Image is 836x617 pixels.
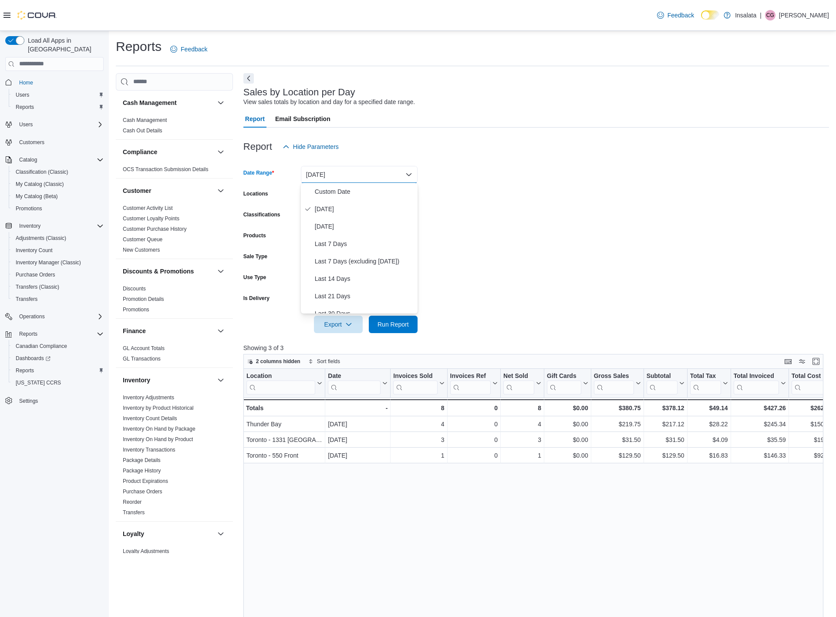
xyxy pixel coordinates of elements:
[123,166,209,172] a: OCS Transaction Submission Details
[547,372,581,380] div: Gift Cards
[735,10,756,20] p: Insalata
[792,419,833,429] div: $150.04
[9,256,107,269] button: Inventory Manager (Classic)
[503,372,534,394] div: Net Sold
[244,356,304,367] button: 2 columns hidden
[123,509,145,516] a: Transfers
[393,435,444,445] div: 3
[791,372,825,394] div: Total Cost
[450,372,497,394] button: Invoices Ref
[16,311,104,322] span: Operations
[646,372,677,380] div: Subtotal
[12,365,37,376] a: Reports
[245,110,265,128] span: Report
[123,226,187,232] a: Customer Purchase History
[123,394,174,401] a: Inventory Adjustments
[733,419,785,429] div: $245.34
[246,372,322,394] button: Location
[123,436,193,442] a: Inventory On Hand by Product
[369,316,418,333] button: Run Report
[797,356,807,367] button: Display options
[12,341,71,351] a: Canadian Compliance
[2,220,107,232] button: Inventory
[783,356,793,367] button: Keyboard shortcuts
[593,372,634,380] div: Gross Sales
[12,341,104,351] span: Canadian Compliance
[12,90,33,100] a: Users
[450,450,497,461] div: 0
[16,169,68,175] span: Classification (Classic)
[9,244,107,256] button: Inventory Count
[123,327,214,335] button: Finance
[24,36,104,54] span: Load All Apps in [GEOGRAPHIC_DATA]
[16,296,37,303] span: Transfers
[12,203,46,214] a: Promotions
[246,435,322,445] div: Toronto - 1331 [GEOGRAPHIC_DATA]
[646,435,684,445] div: $31.50
[167,40,211,58] a: Feedback
[123,286,146,292] a: Discounts
[503,450,541,461] div: 1
[123,376,150,384] h3: Inventory
[216,326,226,336] button: Finance
[243,344,829,352] p: Showing 3 of 3
[16,235,66,242] span: Adjustments (Classic)
[792,450,833,461] div: $92.63
[791,372,832,394] button: Total Cost
[9,202,107,215] button: Promotions
[19,223,40,229] span: Inventory
[314,316,363,333] button: Export
[393,403,444,413] div: 8
[123,205,173,211] a: Customer Activity List
[123,148,157,156] h3: Compliance
[12,353,54,364] a: Dashboards
[667,11,694,20] span: Feedback
[123,457,161,463] a: Package Details
[12,233,104,243] span: Adjustments (Classic)
[315,186,414,197] span: Custom Date
[19,398,38,405] span: Settings
[16,379,61,386] span: [US_STATE] CCRS
[547,372,581,394] div: Gift Card Sales
[123,307,149,313] a: Promotions
[243,73,254,84] button: Next
[123,345,165,351] a: GL Account Totals
[9,190,107,202] button: My Catalog (Beta)
[243,142,272,152] h3: Report
[690,372,721,394] div: Total Tax
[12,102,104,112] span: Reports
[811,356,821,367] button: Enter fullscreen
[16,104,34,111] span: Reports
[450,372,490,380] div: Invoices Ref
[16,355,51,362] span: Dashboards
[243,98,415,107] div: View sales totals by location and day for a specified date range.
[16,155,104,165] span: Catalog
[123,267,194,276] h3: Discounts & Promotions
[503,372,534,380] div: Net Sold
[16,343,67,350] span: Canadian Compliance
[216,266,226,276] button: Discounts & Promotions
[393,372,437,380] div: Invoices Sold
[2,76,107,89] button: Home
[19,139,44,146] span: Customers
[760,10,762,20] p: |
[19,79,33,86] span: Home
[12,294,104,304] span: Transfers
[2,118,107,131] button: Users
[16,247,53,254] span: Inventory Count
[19,330,37,337] span: Reports
[16,77,104,88] span: Home
[2,310,107,323] button: Operations
[279,138,342,155] button: Hide Parameters
[12,191,104,202] span: My Catalog (Beta)
[328,450,388,461] div: [DATE]
[393,372,437,394] div: Invoices Sold
[690,403,728,413] div: $49.14
[16,137,104,148] span: Customers
[9,377,107,389] button: [US_STATE] CCRS
[123,356,161,362] a: GL Transactions
[9,166,107,178] button: Classification (Classic)
[123,267,214,276] button: Discounts & Promotions
[123,405,194,411] a: Inventory by Product Historical
[12,257,104,268] span: Inventory Manager (Classic)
